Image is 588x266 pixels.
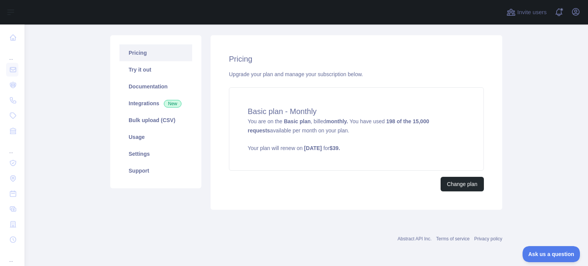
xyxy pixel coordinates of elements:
a: Abstract API Inc. [398,236,432,242]
strong: Basic plan [284,118,310,124]
div: ... [6,248,18,263]
strong: $ 39 . [330,145,340,151]
a: Try it out [119,61,192,78]
a: Privacy policy [474,236,502,242]
h4: Basic plan - Monthly [248,106,465,117]
strong: [DATE] [304,145,322,151]
span: You are on the , billed You have used available per month on your plan. [248,118,465,152]
a: Settings [119,145,192,162]
a: Integrations New [119,95,192,112]
a: Support [119,162,192,179]
span: New [164,100,181,108]
a: Documentation [119,78,192,95]
span: Invite users [517,8,547,17]
a: Terms of service [436,236,469,242]
strong: 198 of the 15,000 requests [248,118,429,134]
strong: monthly. [326,118,348,124]
a: Pricing [119,44,192,61]
div: Upgrade your plan and manage your subscription below. [229,70,484,78]
button: Invite users [505,6,548,18]
div: ... [6,46,18,61]
a: Bulk upload (CSV) [119,112,192,129]
button: Change plan [441,177,484,191]
p: Your plan will renew on for [248,144,465,152]
iframe: Toggle Customer Support [523,246,580,262]
div: ... [6,139,18,155]
h2: Pricing [229,54,484,64]
a: Usage [119,129,192,145]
